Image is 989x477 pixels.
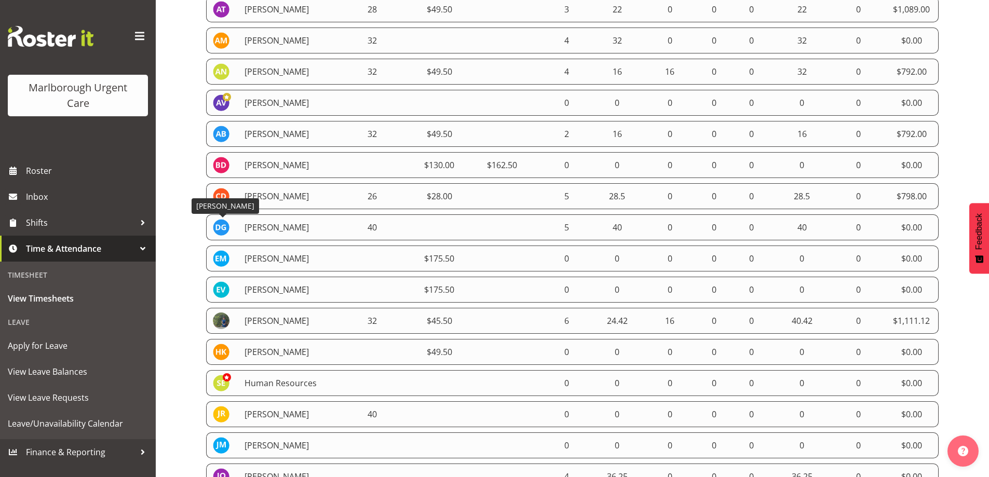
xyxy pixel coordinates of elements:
[772,183,832,209] td: 28.5
[731,121,772,147] td: 0
[592,432,642,458] td: 0
[698,214,731,240] td: 0
[698,152,731,178] td: 0
[592,28,642,53] td: 32
[540,401,592,427] td: 0
[772,90,832,116] td: 0
[238,28,329,53] td: [PERSON_NAME]
[592,308,642,334] td: 24.42
[832,308,885,334] td: 0
[540,277,592,303] td: 0
[772,152,832,178] td: 0
[213,281,229,298] img: ewa-van-buuren11966.jpg
[772,246,832,271] td: 0
[18,80,138,111] div: Marlborough Urgent Care
[642,277,697,303] td: 0
[698,308,731,334] td: 0
[885,308,939,334] td: $1,111.12
[3,385,153,411] a: View Leave Requests
[642,339,697,365] td: 0
[26,163,151,179] span: Roster
[885,121,939,147] td: $792.00
[213,312,229,329] img: gloria-varghese83ea2632f453239292d4b008d7aa8107.png
[731,28,772,53] td: 0
[731,90,772,116] td: 0
[698,339,731,365] td: 0
[592,152,642,178] td: 0
[3,333,153,359] a: Apply for Leave
[885,90,939,116] td: $0.00
[415,59,464,85] td: $49.50
[3,285,153,311] a: View Timesheets
[26,189,151,205] span: Inbox
[642,214,697,240] td: 0
[592,121,642,147] td: 16
[540,246,592,271] td: 0
[540,308,592,334] td: 6
[731,246,772,271] td: 0
[8,291,148,306] span: View Timesheets
[8,364,148,379] span: View Leave Balances
[592,370,642,396] td: 0
[415,246,464,271] td: $175.50
[832,339,885,365] td: 0
[832,59,885,85] td: 0
[832,432,885,458] td: 0
[8,416,148,431] span: Leave/Unavailability Calendar
[329,401,415,427] td: 40
[540,432,592,458] td: 0
[329,308,415,334] td: 32
[415,121,464,147] td: $49.50
[238,246,329,271] td: [PERSON_NAME]
[832,277,885,303] td: 0
[329,183,415,209] td: 26
[592,339,642,365] td: 0
[698,28,731,53] td: 0
[731,59,772,85] td: 0
[415,152,464,178] td: $130.00
[642,152,697,178] td: 0
[213,219,229,236] img: deo-garingalao11926.jpg
[415,308,464,334] td: $45.50
[969,203,989,274] button: Feedback - Show survey
[832,28,885,53] td: 0
[3,264,153,285] div: Timesheet
[8,26,93,47] img: Rosterit website logo
[832,370,885,396] td: 0
[698,59,731,85] td: 0
[731,214,772,240] td: 0
[731,401,772,427] td: 0
[772,308,832,334] td: 40.42
[642,28,697,53] td: 0
[238,214,329,240] td: [PERSON_NAME]
[592,214,642,240] td: 40
[698,183,731,209] td: 0
[642,370,697,396] td: 0
[642,308,697,334] td: 16
[329,214,415,240] td: 40
[772,59,832,85] td: 32
[540,214,592,240] td: 5
[832,401,885,427] td: 0
[885,28,939,53] td: $0.00
[698,121,731,147] td: 0
[731,370,772,396] td: 0
[642,246,697,271] td: 0
[772,370,832,396] td: 0
[540,370,592,396] td: 0
[238,370,329,396] td: Human Resources
[592,183,642,209] td: 28.5
[885,401,939,427] td: $0.00
[832,183,885,209] td: 0
[592,277,642,303] td: 0
[698,401,731,427] td: 0
[592,90,642,116] td: 0
[885,277,939,303] td: $0.00
[642,183,697,209] td: 0
[213,375,229,391] img: sarah-edwards11800.jpg
[238,401,329,427] td: [PERSON_NAME]
[8,338,148,353] span: Apply for Leave
[974,213,984,250] span: Feedback
[731,183,772,209] td: 0
[238,277,329,303] td: [PERSON_NAME]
